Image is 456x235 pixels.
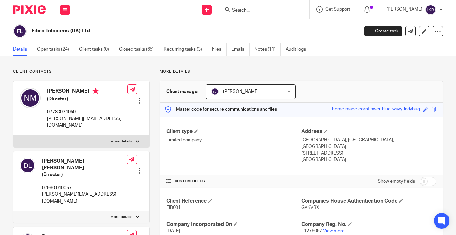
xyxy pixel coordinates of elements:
[223,89,259,94] span: [PERSON_NAME]
[301,229,322,233] span: 11276097
[13,24,27,38] img: svg%3E
[47,88,127,96] h4: [PERSON_NAME]
[165,106,277,113] p: Master code for secure communications and files
[20,158,35,173] img: svg%3E
[32,28,290,34] h2: Fibre Telecoms (UK) Ltd
[166,179,301,184] h4: CUSTOM FIELDS
[166,229,180,233] span: [DATE]
[301,156,436,163] p: [GEOGRAPHIC_DATA]
[111,215,132,220] p: More details
[92,88,99,94] i: Primary
[42,171,127,178] h5: (Director)
[166,128,301,135] h4: Client type
[212,43,227,56] a: Files
[301,128,436,135] h4: Address
[13,5,46,14] img: Pixie
[13,69,150,74] p: Client contacts
[378,178,415,185] label: Show empty fields
[119,43,159,56] a: Closed tasks (65)
[164,43,207,56] a: Recurring tasks (3)
[386,6,422,13] p: [PERSON_NAME]
[301,198,436,204] h4: Companies House Authentication Code
[425,5,436,15] img: svg%3E
[47,96,127,102] h5: (Director)
[42,158,127,172] h4: [PERSON_NAME] [PERSON_NAME]
[301,205,319,210] span: GAKVBX
[166,205,181,210] span: FIB001
[332,106,420,113] div: home-made-cornflower-blue-wavy-ladybug
[286,43,311,56] a: Audit logs
[166,137,301,143] p: Limited company
[47,116,127,129] p: [PERSON_NAME][EMAIL_ADDRESS][DOMAIN_NAME]
[301,137,436,150] p: [GEOGRAPHIC_DATA], [GEOGRAPHIC_DATA], [GEOGRAPHIC_DATA]
[323,229,345,233] a: View more
[301,221,436,228] h4: Company Reg. No.
[160,69,443,74] p: More details
[20,88,41,108] img: svg%3E
[166,198,301,204] h4: Client Reference
[42,185,127,191] p: 07990 040057
[42,191,127,204] p: [PERSON_NAME][EMAIL_ADDRESS][DOMAIN_NAME]
[79,43,114,56] a: Client tasks (0)
[325,7,350,12] span: Get Support
[166,88,199,95] h3: Client manager
[231,43,250,56] a: Emails
[13,43,32,56] a: Details
[254,43,281,56] a: Notes (11)
[364,26,402,36] a: Create task
[37,43,74,56] a: Open tasks (24)
[111,139,132,144] p: More details
[211,88,219,95] img: svg%3E
[47,109,127,115] p: 07783034050
[166,221,301,228] h4: Company Incorporated On
[301,150,436,156] p: [STREET_ADDRESS]
[231,8,290,14] input: Search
